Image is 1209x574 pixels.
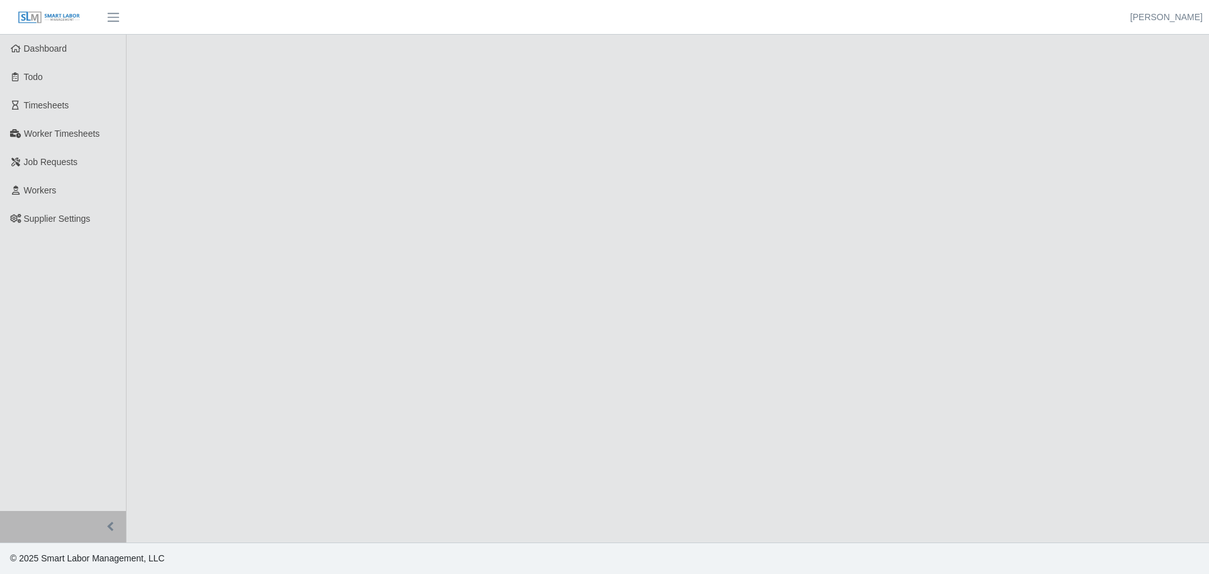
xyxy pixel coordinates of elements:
[1130,11,1203,24] a: [PERSON_NAME]
[18,11,81,25] img: SLM Logo
[24,214,91,224] span: Supplier Settings
[24,72,43,82] span: Todo
[24,43,67,54] span: Dashboard
[24,129,99,139] span: Worker Timesheets
[24,185,57,195] span: Workers
[10,553,164,563] span: © 2025 Smart Labor Management, LLC
[24,157,78,167] span: Job Requests
[24,100,69,110] span: Timesheets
